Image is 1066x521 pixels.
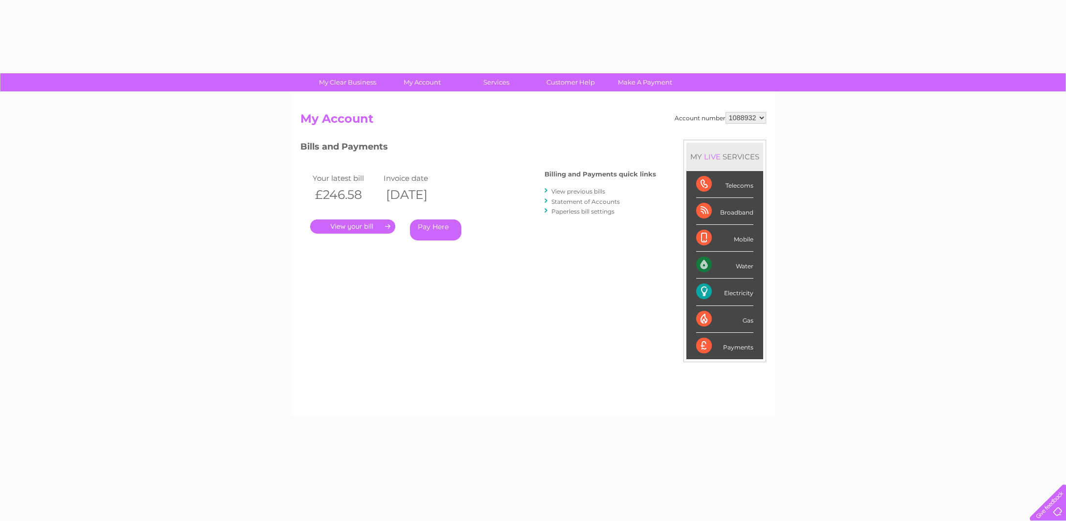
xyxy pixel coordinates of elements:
a: My Account [382,73,462,91]
div: Mobile [696,225,753,252]
a: Make A Payment [605,73,685,91]
th: £246.58 [310,185,381,205]
h4: Billing and Payments quick links [544,171,656,178]
th: [DATE] [381,185,452,205]
a: Paperless bill settings [551,208,614,215]
a: Pay Here [410,219,461,240]
div: Payments [696,333,753,359]
div: Account number [675,112,766,124]
td: Invoice date [381,172,452,185]
div: Electricity [696,279,753,305]
div: Gas [696,306,753,333]
div: Water [696,252,753,279]
div: Telecoms [696,171,753,198]
div: Broadband [696,198,753,225]
h2: My Account [300,112,766,130]
div: MY SERVICES [686,143,763,171]
a: Customer Help [530,73,611,91]
a: Statement of Accounts [551,198,620,205]
h3: Bills and Payments [300,140,656,157]
a: View previous bills [551,188,605,195]
a: . [310,219,395,234]
td: Your latest bill [310,172,381,185]
a: Services [456,73,537,91]
div: LIVE [702,152,723,161]
a: My Clear Business [307,73,388,91]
